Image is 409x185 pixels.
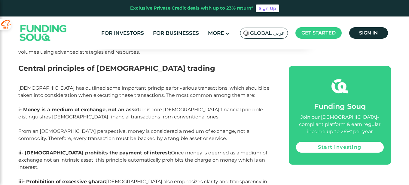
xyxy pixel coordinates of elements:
span: refers to individual traders who use their own funds to trade in the market, typically through br... [18,20,265,55]
a: For Businesses [151,28,200,38]
a: Sign in [349,27,388,39]
div: Exclusive Private Credit deals with up to 23% return* [130,5,253,12]
a: Sign Up [256,4,279,12]
span: More [208,30,224,36]
span: ii- [DEMOGRAPHIC_DATA] prohibits the payment of interest: [18,150,171,156]
img: SA Flag [243,31,249,36]
span: Global عربي [250,30,285,37]
span: Get started [301,30,336,36]
span: i- Money is a medium of exchange, not an asset: [18,107,141,112]
span: Once money is deemed as a medium of exchange not an intrinsic asset, this principle automatically... [18,150,267,170]
span: iii- Prohibition of excessive gharar: [18,179,106,184]
span: Central principles of [DEMOGRAPHIC_DATA] trading [18,64,215,73]
span: Funding Souq [314,102,366,111]
a: Start investing [296,142,384,153]
span: Sign in [359,30,378,36]
div: Join our [DEMOGRAPHIC_DATA]-compliant platform & earn regular income up to 26%* per year [296,114,384,135]
img: Logo [14,18,73,48]
span: [DEMOGRAPHIC_DATA] has outlined some important principles for various transactions, which should ... [18,85,270,98]
a: For Investors [100,28,145,38]
span: This core [DEMOGRAPHIC_DATA] financial principle distinguishes [DEMOGRAPHIC_DATA] financial trans... [18,107,263,141]
img: fsicon [331,78,348,94]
